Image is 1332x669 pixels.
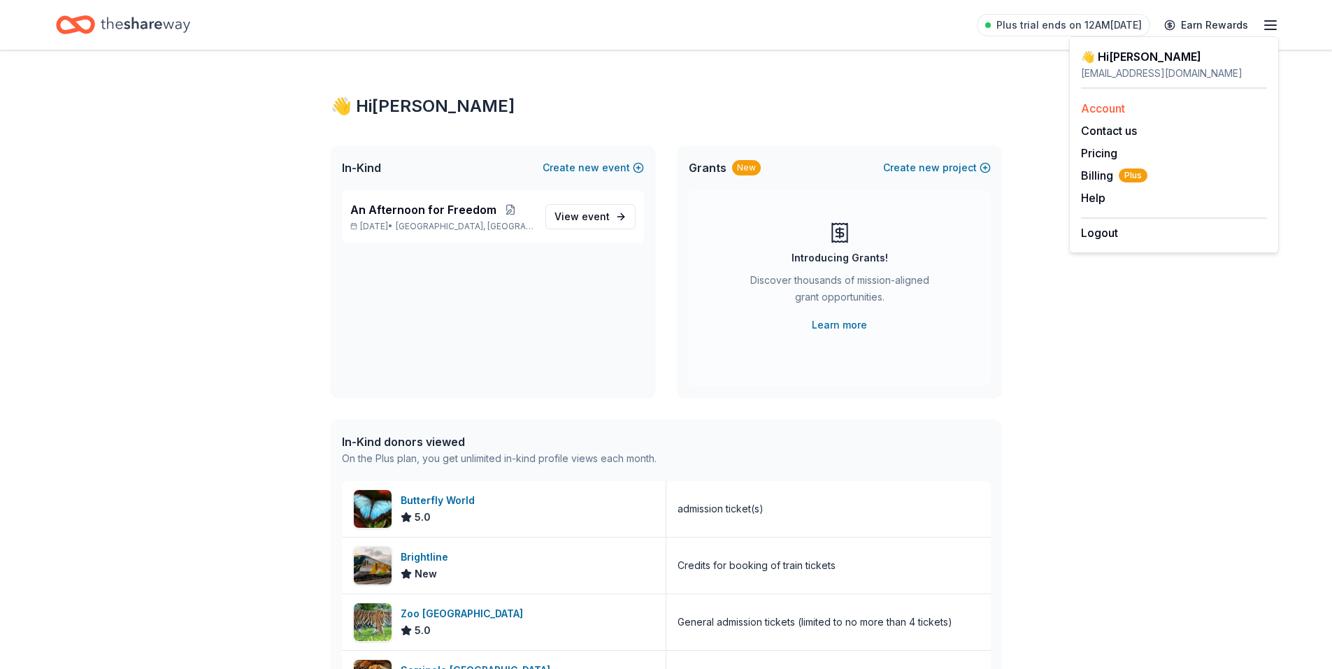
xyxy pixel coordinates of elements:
a: Home [56,8,190,41]
span: Grants [689,159,726,176]
a: Pricing [1081,146,1117,160]
button: BillingPlus [1081,167,1147,184]
div: Credits for booking of train tickets [678,557,836,574]
div: admission ticket(s) [678,501,764,517]
span: An Afternoon for Freedom [350,201,496,218]
div: Brightline [401,549,454,566]
span: new [578,159,599,176]
span: new [919,159,940,176]
a: Account [1081,101,1125,115]
img: Image for Brightline [354,547,392,584]
span: In-Kind [342,159,381,176]
span: View [554,208,610,225]
span: Billing [1081,167,1147,184]
a: Earn Rewards [1156,13,1256,38]
div: In-Kind donors viewed [342,433,657,450]
span: Plus trial ends on 12AM[DATE] [996,17,1142,34]
a: View event [545,204,636,229]
button: Logout [1081,224,1118,241]
img: Image for Zoo Miami [354,603,392,641]
span: Plus [1119,168,1147,182]
div: 👋 Hi [PERSON_NAME] [1081,48,1267,65]
button: Createnewevent [543,159,644,176]
div: Butterfly World [401,492,480,509]
div: New [732,160,761,175]
div: 👋 Hi [PERSON_NAME] [331,95,1002,117]
div: On the Plus plan, you get unlimited in-kind profile views each month. [342,450,657,467]
p: [DATE] • [350,221,534,232]
button: Help [1081,189,1105,206]
a: Learn more [812,317,867,333]
span: 5.0 [415,622,431,639]
span: [GEOGRAPHIC_DATA], [GEOGRAPHIC_DATA] [396,221,533,232]
div: Discover thousands of mission-aligned grant opportunities. [745,272,935,311]
div: General admission tickets (limited to no more than 4 tickets) [678,614,952,631]
button: Createnewproject [883,159,991,176]
div: [EMAIL_ADDRESS][DOMAIN_NAME] [1081,65,1267,82]
img: Image for Butterfly World [354,490,392,528]
span: 5.0 [415,509,431,526]
button: Contact us [1081,122,1137,139]
span: New [415,566,437,582]
span: event [582,210,610,222]
a: Plus trial ends on 12AM[DATE] [977,14,1150,36]
div: Introducing Grants! [792,250,888,266]
div: Zoo [GEOGRAPHIC_DATA] [401,605,529,622]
